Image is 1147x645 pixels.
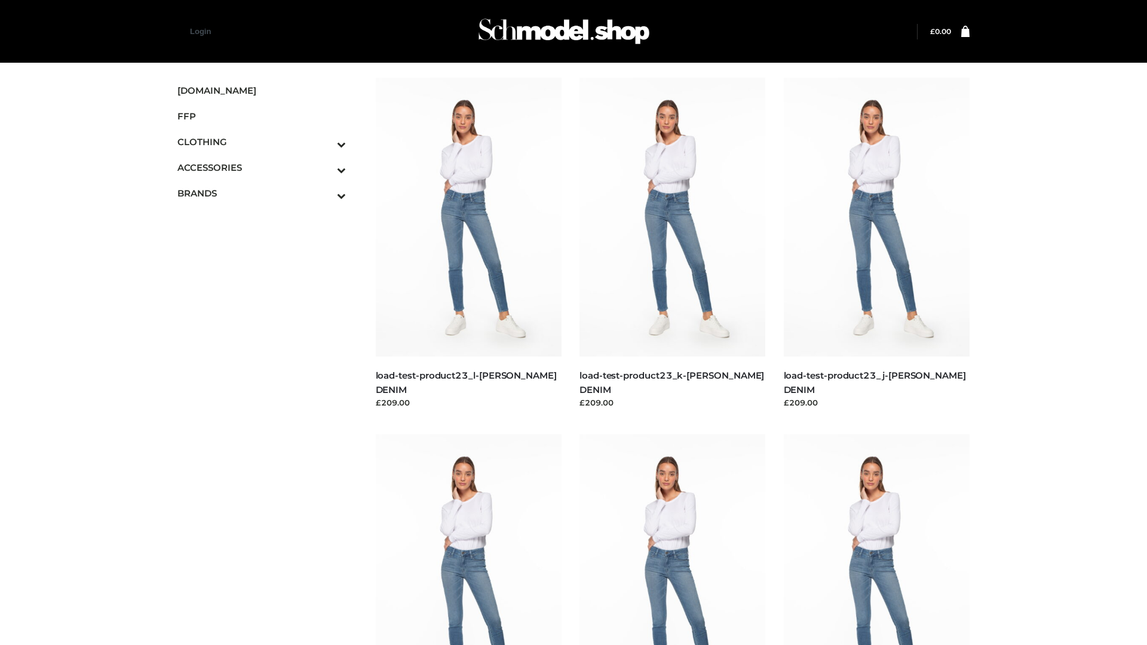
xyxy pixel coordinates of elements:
a: FFP [177,103,346,129]
a: Login [190,27,211,36]
span: FFP [177,109,346,123]
span: ACCESSORIES [177,161,346,174]
span: £ [930,27,935,36]
button: Toggle Submenu [304,180,346,206]
span: CLOTHING [177,135,346,149]
a: BRANDSToggle Submenu [177,180,346,206]
a: £0.00 [930,27,951,36]
span: [DOMAIN_NAME] [177,84,346,97]
a: [DOMAIN_NAME] [177,78,346,103]
div: £209.00 [579,397,766,408]
img: Schmodel Admin 964 [474,8,654,55]
a: CLOTHINGToggle Submenu [177,129,346,155]
span: BRANDS [177,186,346,200]
button: Toggle Submenu [304,155,346,180]
bdi: 0.00 [930,27,951,36]
div: £209.00 [376,397,562,408]
a: ACCESSORIESToggle Submenu [177,155,346,180]
div: £209.00 [784,397,970,408]
a: load-test-product23_k-[PERSON_NAME] DENIM [579,370,764,395]
a: load-test-product23_l-[PERSON_NAME] DENIM [376,370,557,395]
button: Toggle Submenu [304,129,346,155]
a: load-test-product23_j-[PERSON_NAME] DENIM [784,370,966,395]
